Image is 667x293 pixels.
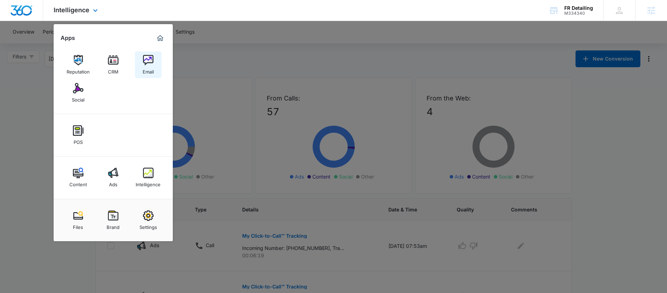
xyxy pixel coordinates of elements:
div: Settings [139,221,157,230]
a: Settings [135,207,162,233]
a: Email [135,51,162,78]
a: Marketing 360® Dashboard [155,33,166,44]
div: Content [69,178,87,187]
div: Brand [107,221,120,230]
div: Ads [109,178,117,187]
a: Ads [100,164,127,191]
a: Content [65,164,91,191]
a: Brand [100,207,127,233]
div: account id [564,11,593,16]
div: POS [74,136,83,145]
div: Files [73,221,83,230]
h2: Apps [61,35,75,41]
a: Files [65,207,91,233]
a: CRM [100,51,127,78]
div: Reputation [67,65,90,75]
a: Intelligence [135,164,162,191]
div: Social [72,93,84,103]
span: Intelligence [54,6,89,14]
a: Social [65,79,91,106]
div: Email [143,65,154,75]
div: Intelligence [136,178,161,187]
a: POS [65,122,91,148]
a: Reputation [65,51,91,78]
div: CRM [108,65,118,75]
div: account name [564,5,593,11]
